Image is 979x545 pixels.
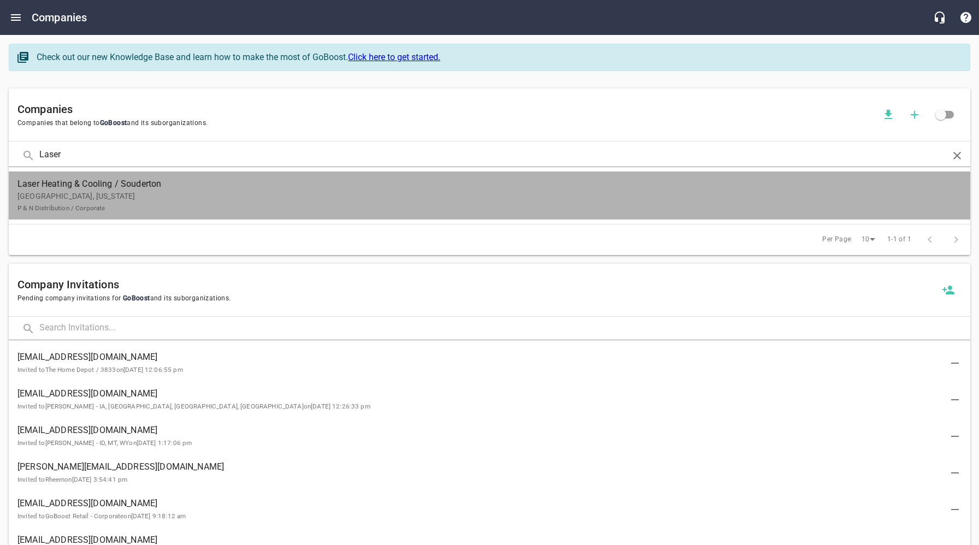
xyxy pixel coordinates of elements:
small: Invited to Rheem on [DATE] 3:54:41 pm [17,476,127,483]
button: Open drawer [3,4,29,31]
span: GoBoost [100,119,127,127]
span: 1-1 of 1 [887,234,911,245]
a: Laser Heating & Cooling / Souderton[GEOGRAPHIC_DATA], [US_STATE]P & N Distribution / Corporate [9,171,970,220]
span: Per Page: [822,234,853,245]
span: Companies that belong to and its suborganizations. [17,118,875,129]
input: Search Companies... [39,144,940,167]
button: Delete Invitation [942,460,968,486]
span: [EMAIL_ADDRESS][DOMAIN_NAME] [17,387,944,400]
button: Download companies [875,102,901,128]
button: Delete Invitation [942,387,968,413]
div: 10 [857,232,879,247]
p: [GEOGRAPHIC_DATA], [US_STATE] [17,191,944,214]
button: Invite a new company [935,277,962,303]
span: [EMAIL_ADDRESS][DOMAIN_NAME] [17,351,944,364]
small: Invited to [PERSON_NAME] - ID, MT, WY on [DATE] 1:17:06 pm [17,439,192,447]
a: Click here to get started. [348,52,440,62]
button: Delete Invitation [942,423,968,449]
button: Delete Invitation [942,350,968,376]
h6: Company Invitations [17,276,935,293]
small: Invited to [PERSON_NAME] - IA, [GEOGRAPHIC_DATA], [GEOGRAPHIC_DATA], [GEOGRAPHIC_DATA] on [DATE] ... [17,402,370,410]
span: [PERSON_NAME][EMAIL_ADDRESS][DOMAIN_NAME] [17,460,944,473]
small: P & N Distribution / Corporate [17,204,105,212]
h6: Companies [32,9,87,26]
span: Laser Heating & Cooling / Souderton [17,177,944,191]
input: Search Invitations... [39,317,970,340]
span: GoBoost [121,294,150,302]
div: Check out our new Knowledge Base and learn how to make the most of GoBoost. [37,51,959,64]
h6: Companies [17,100,875,118]
small: Invited to GoBoost Retail - Corporate on [DATE] 9:18:12 am [17,512,186,520]
span: Pending company invitations for and its suborganizations. [17,293,935,304]
button: Live Chat [927,4,953,31]
span: [EMAIL_ADDRESS][DOMAIN_NAME] [17,497,944,510]
span: [EMAIL_ADDRESS][DOMAIN_NAME] [17,424,944,437]
small: Invited to The Home Depot / 3833 on [DATE] 12:06:55 pm [17,366,183,374]
button: Support Portal [953,4,979,31]
button: Add a new company [901,102,928,128]
span: Click to view all companies [928,102,954,128]
button: Delete Invitation [942,496,968,523]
